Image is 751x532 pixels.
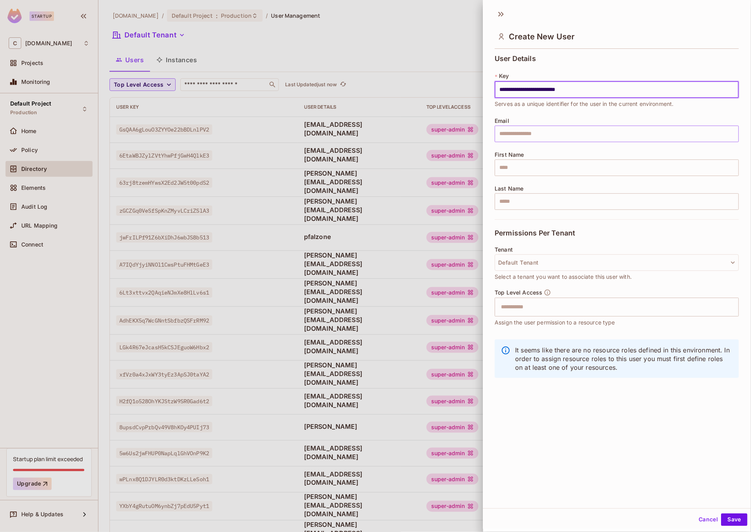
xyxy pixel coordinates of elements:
span: First Name [495,152,525,158]
span: Last Name [495,185,524,192]
span: Top Level Access [495,289,543,296]
button: Save [721,513,748,526]
span: Select a tenant you want to associate this user with. [495,272,632,281]
button: Cancel [696,513,721,526]
span: Serves as a unique identifier for the user in the current environment. [495,100,674,108]
span: User Details [495,55,536,63]
span: Email [495,118,510,124]
span: Permissions Per Tenant [495,229,575,237]
span: Assign the user permission to a resource type [495,318,616,327]
button: Open [735,306,736,308]
span: Create New User [509,32,575,41]
span: Tenant [495,247,513,253]
button: Default Tenant [495,254,739,271]
p: It seems like there are no resource roles defined in this environment. In order to assign resourc... [516,346,733,372]
span: Key [499,73,509,79]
